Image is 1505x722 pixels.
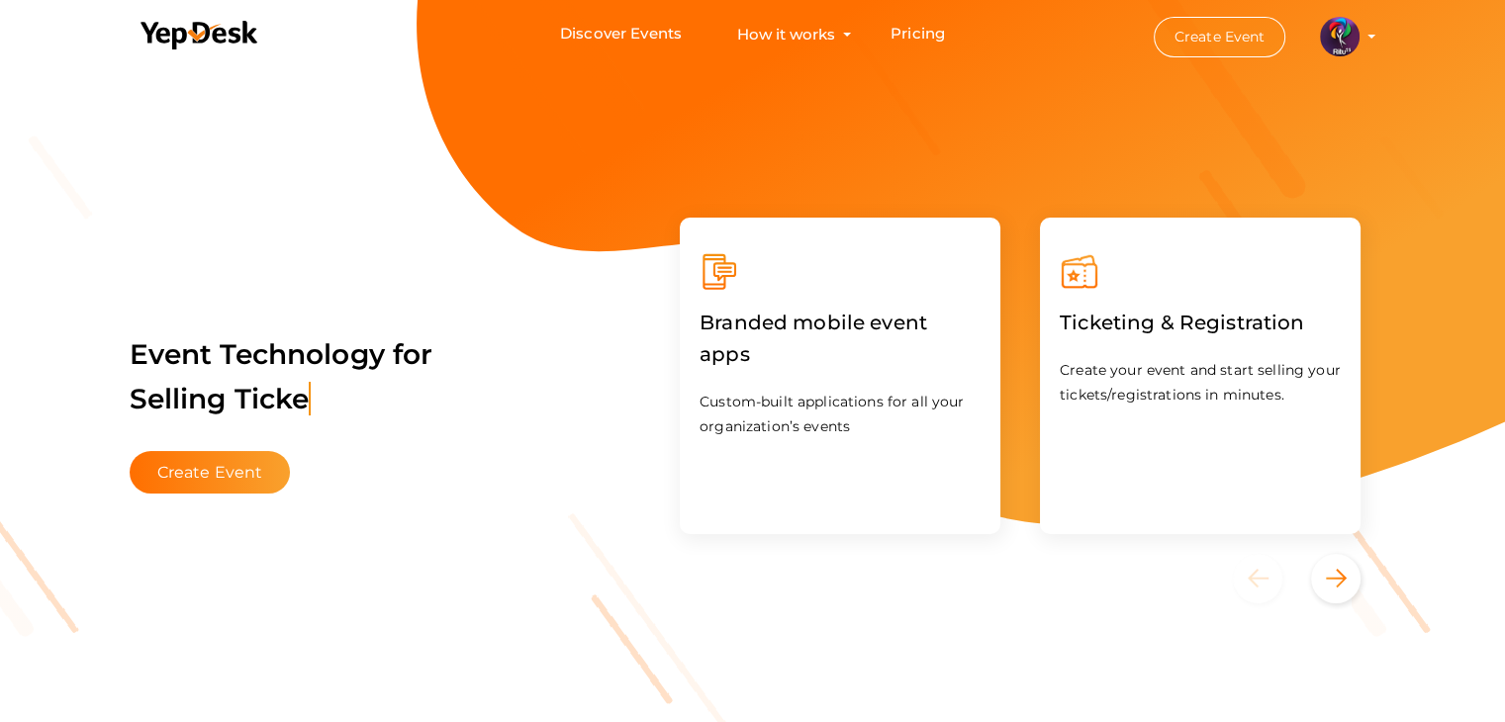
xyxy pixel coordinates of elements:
p: Create your event and start selling your tickets/registrations in minutes. [1060,358,1341,407]
button: How it works [731,16,841,52]
button: Create Event [130,451,291,494]
span: Selling Ticke [130,382,312,415]
label: Ticketing & Registration [1060,292,1304,353]
label: Branded mobile event apps [700,292,981,385]
img: 5BK8ZL5P_small.png [1320,17,1360,56]
p: Custom-built applications for all your organization’s events [700,390,981,439]
label: Event Technology for [130,308,433,446]
a: Ticketing & Registration [1060,315,1304,333]
a: Pricing [891,16,945,52]
button: Previous [1233,554,1307,603]
button: Create Event [1154,17,1286,57]
button: Next [1311,554,1361,603]
a: Discover Events [560,16,682,52]
a: Branded mobile event apps [700,346,981,365]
